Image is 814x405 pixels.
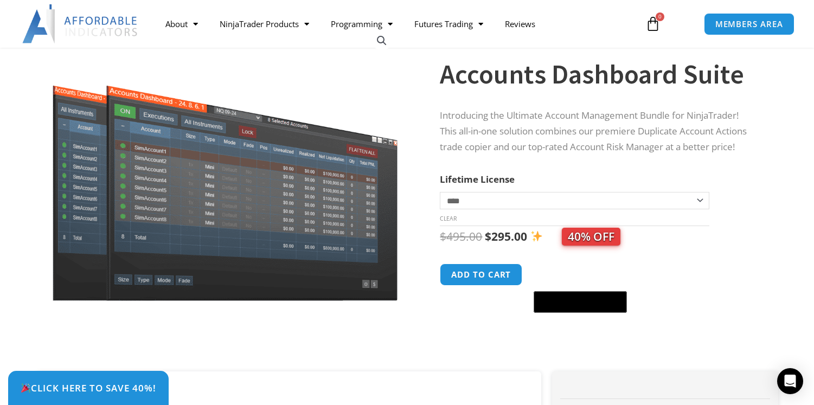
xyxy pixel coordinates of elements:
a: MEMBERS AREA [704,13,794,35]
span: 0 [656,12,664,21]
iframe: Secure express checkout frame [531,262,629,288]
nav: Menu [155,11,635,36]
span: MEMBERS AREA [715,20,783,28]
img: ✨ [531,230,542,242]
a: NinjaTrader Products [209,11,320,36]
button: Add to cart [440,263,522,286]
span: $ [485,229,491,244]
h1: Accounts Dashboard Suite [440,55,757,93]
a: Reviews [494,11,546,36]
a: 0 [629,8,677,40]
a: 🎉Click Here to save 40%! [8,371,169,405]
span: Click Here to save 40%! [21,383,156,393]
a: Clear options [440,215,457,222]
a: View full-screen image gallery [372,31,392,50]
span: $ [440,229,446,244]
p: Introducing the Ultimate Account Management Bundle for NinjaTrader! This all-in-one solution comb... [440,108,757,155]
span: 40% OFF [562,228,620,246]
img: 🎉 [21,383,30,393]
a: Futures Trading [403,11,494,36]
button: Buy with GPay [534,291,627,313]
bdi: 295.00 [485,229,527,244]
label: Lifetime License [440,173,515,185]
bdi: 495.00 [440,229,482,244]
img: LogoAI | Affordable Indicators – NinjaTrader [22,4,139,43]
div: Open Intercom Messenger [777,368,803,394]
a: Programming [320,11,403,36]
a: About [155,11,209,36]
iframe: PayPal Message 1 [440,320,757,329]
